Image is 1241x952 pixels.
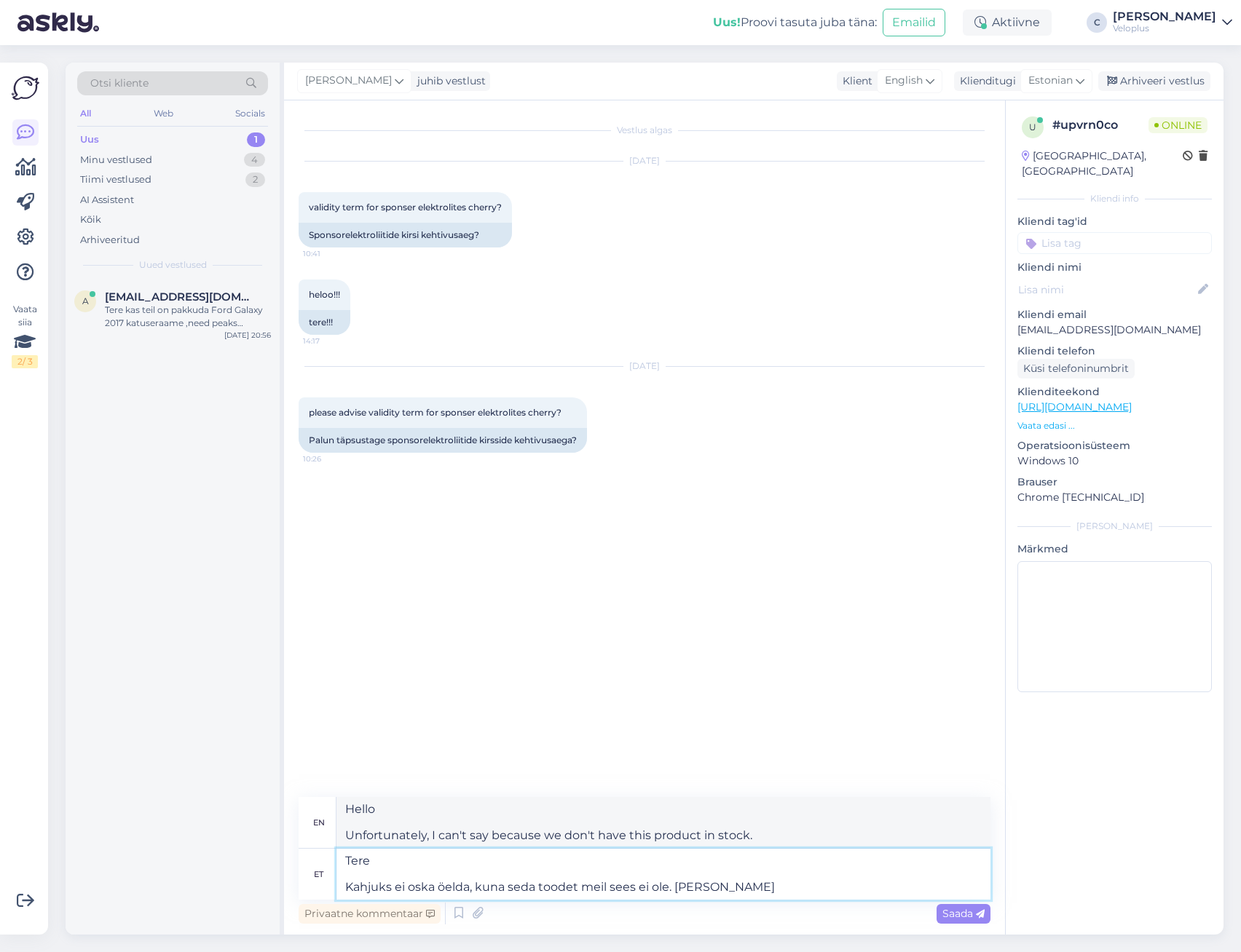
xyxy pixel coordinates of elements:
[1017,438,1212,453] p: Operatsioonisüsteem
[299,310,350,335] div: tere!!!
[1018,282,1195,298] input: Lisa nimi
[303,248,358,259] span: 10:41
[1113,23,1216,34] div: Veloplus
[309,289,340,300] span: heloo!!!
[1017,490,1212,505] p: Chrome [TECHNICAL_ID]
[411,74,486,89] div: juhib vestlust
[954,74,1016,89] div: Klienditugi
[713,14,877,31] div: Proovi tasuta juba täna:
[837,74,872,89] div: Klient
[1098,71,1210,91] div: Arhiveeri vestlus
[224,330,271,341] div: [DATE] 20:56
[1017,475,1212,490] p: Brauser
[313,810,325,835] div: en
[80,132,99,147] div: Uus
[336,797,990,848] textarea: Hello Unfortunately, I can't say because we don't have this product in stock.
[1022,148,1183,179] div: [GEOGRAPHIC_DATA], [GEOGRAPHIC_DATA]
[309,407,562,418] span: please advise validity term for sponser elektrolites cherry?
[303,336,358,346] span: 14:17
[1017,232,1212,254] input: Lisa tag
[314,862,323,886] div: et
[247,132,265,147] div: 1
[80,172,151,187] div: Tiimi vestlused
[963,9,1052,36] div: Aktiivne
[1113,11,1232,34] a: [PERSON_NAME]Veloplus
[1017,542,1212,557] p: Märkmed
[244,153,265,167] div: 4
[12,303,38,368] div: Vaata siia
[1052,116,1149,134] div: # upvrn0co
[299,904,441,924] div: Privaatne kommentaar
[82,295,89,306] span: a
[299,154,990,167] div: [DATE]
[105,304,271,330] div: Tere kas teil on pakkuda Ford Galaxy 2017 katuseraame ,need peaks kinnitama siinidele
[1113,11,1216,23] div: [PERSON_NAME]
[1087,12,1107,33] div: C
[1017,419,1212,432] p: Vaata edasi ...
[12,355,38,368] div: 2 / 3
[80,213,101,227] div: Kõik
[77,104,94,123] div: All
[90,76,149,91] span: Otsi kliente
[309,202,502,213] span: validity term for sponser elektrolites cherry?
[1017,400,1132,413] a: [URL][DOMAIN_NAME]
[1017,214,1212,229] p: Kliendi tag'id
[299,223,512,247] div: Sponsorelektroliitide kirsi kehtivusaeg?
[151,104,176,123] div: Web
[1017,453,1212,469] p: Windows 10
[232,104,268,123] div: Socials
[885,73,923,89] span: English
[713,15,741,29] b: Uus!
[1017,260,1212,275] p: Kliendi nimi
[12,74,39,102] img: Askly Logo
[105,290,256,304] span: agris.kuuba.002@mail.ee
[299,428,587,453] div: Palun täpsustage sponsorelektroliitide kirsside kehtivusaega?
[883,9,945,36] button: Emailid
[303,453,358,464] span: 10:26
[1017,307,1212,322] p: Kliendi email
[1017,359,1135,378] div: Küsi telefoninumbrit
[80,153,152,167] div: Minu vestlused
[942,907,985,920] span: Saada
[305,73,392,89] span: [PERSON_NAME]
[1149,117,1207,133] span: Online
[139,258,207,271] span: Uued vestlused
[336,849,990,900] textarea: Tere Kahjuks ei oska öelda, kuna seda toodet meil sees ei ole. [PERSON_NAME]
[1017,520,1212,533] div: [PERSON_NAME]
[299,124,990,137] div: Vestlus algas
[1017,344,1212,359] p: Kliendi telefon
[1017,384,1212,400] p: Klienditeekond
[1017,322,1212,338] p: [EMAIL_ADDRESS][DOMAIN_NAME]
[1017,192,1212,205] div: Kliendi info
[80,193,134,207] div: AI Assistent
[245,172,265,187] div: 2
[1029,122,1036,132] span: u
[80,233,140,247] div: Arhiveeritud
[299,360,990,373] div: [DATE]
[1028,73,1073,89] span: Estonian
